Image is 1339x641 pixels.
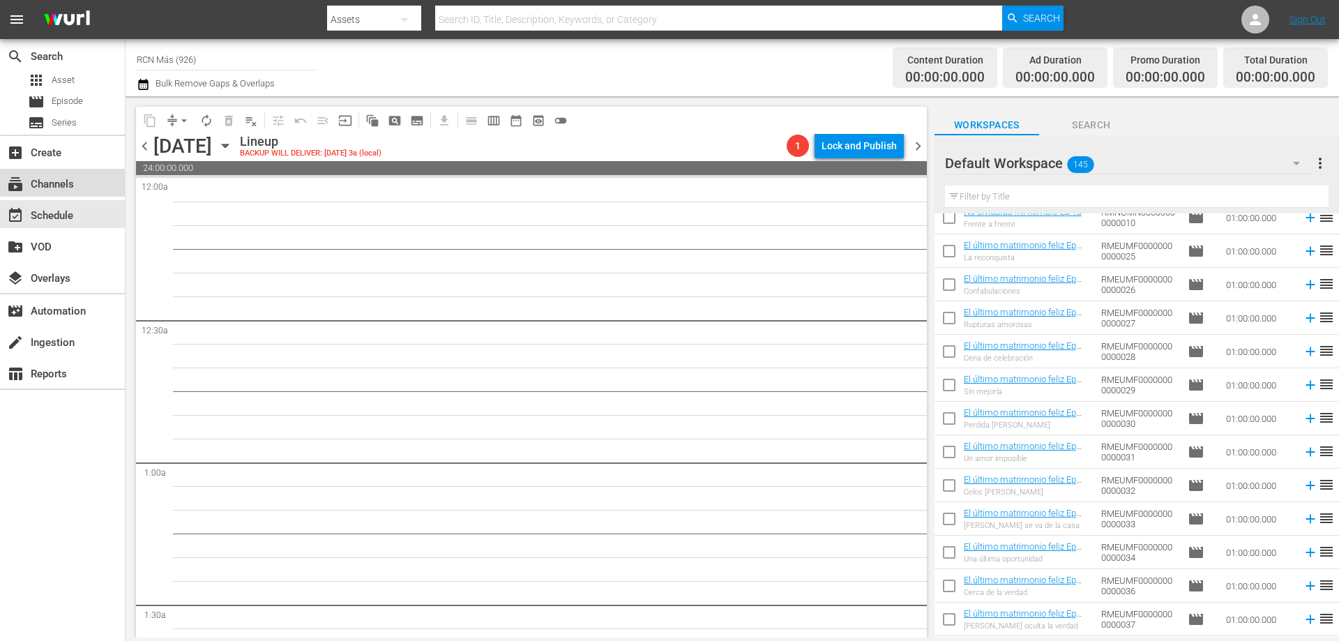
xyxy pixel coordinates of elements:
span: Episode [1188,209,1204,226]
span: Episode [1188,444,1204,460]
td: RMEUMF00000000000032 [1096,469,1182,502]
span: movie [28,93,45,110]
span: reorder [1318,610,1335,627]
span: Episode [1188,377,1204,393]
span: 00:00:00.000 [1126,70,1205,86]
span: Series [52,116,77,130]
div: Default Workspace [945,144,1313,183]
span: Refresh All Search Blocks [356,107,384,134]
td: 01:00:00.000 [1220,469,1297,502]
button: more_vert [1312,146,1329,180]
td: 01:00:00.000 [1220,268,1297,301]
span: add_box [7,144,24,161]
span: Episode [1188,310,1204,326]
div: Un amor imposible [964,454,1090,463]
svg: Add to Schedule [1303,444,1318,460]
a: El último matrimonio feliz Ep 027 [964,307,1082,328]
a: El último matrimonio feliz Ep 031 [964,441,1082,462]
span: Episode [1188,511,1204,527]
td: RMEUMF00000000000034 [1096,536,1182,569]
div: Promo Duration [1126,50,1205,70]
svg: Add to Schedule [1303,578,1318,594]
span: Workspaces [935,116,1039,134]
span: reorder [1318,577,1335,594]
span: Asset [52,73,75,87]
div: Sin mejoría [964,387,1090,396]
span: Episode [1188,578,1204,594]
td: 01:00:00.000 [1220,536,1297,569]
div: Ad Duration [1015,50,1095,70]
div: Confabulaciones [964,287,1090,296]
span: Search [1023,6,1060,31]
div: [PERSON_NAME] se va de la casa [964,521,1090,530]
span: apps [28,72,45,89]
span: subtitles_outlined [410,114,424,128]
span: reorder [1318,476,1335,493]
div: Cena de celebración [964,354,1090,363]
span: 145 [1067,150,1094,179]
span: Overlays [7,270,24,287]
span: 00:00:00.000 [1236,70,1315,86]
td: 01:00:00.000 [1220,569,1297,603]
span: Copy Lineup [139,110,161,132]
span: Day Calendar View [455,107,483,134]
div: Celos [PERSON_NAME] [964,488,1090,497]
span: Episode [1188,343,1204,360]
a: El último matrimonio feliz Ep 028 [964,340,1082,361]
span: chevron_right [909,137,927,155]
svg: Add to Schedule [1303,545,1318,560]
div: Cerca de la verdad [964,588,1090,597]
a: El último matrimonio feliz Ep 037 [964,608,1082,629]
span: Fill episodes with ad slates [312,110,334,132]
span: reorder [1318,342,1335,359]
span: Search [1039,116,1144,134]
span: Bulk Remove Gaps & Overlaps [153,78,275,89]
td: 01:00:00.000 [1220,201,1297,234]
a: El último matrimonio feliz Ep 036 [964,575,1082,596]
a: El último matrimonio feliz Ep 034 [964,541,1082,562]
span: Episode [52,94,83,108]
svg: Add to Schedule [1303,277,1318,292]
a: Sign Out [1289,14,1326,25]
td: RMEUMF00000000000026 [1096,268,1182,301]
span: Update Metadata from Key Asset [334,110,356,132]
span: input [338,114,352,128]
td: RMEUMF00000000000033 [1096,502,1182,536]
span: Week Calendar View [483,110,505,132]
span: 1 [787,140,809,151]
span: Create Series Block [406,110,428,132]
span: more_vert [1312,155,1329,172]
span: reorder [1318,242,1335,259]
td: 01:00:00.000 [1220,234,1297,268]
a: El último matrimonio feliz Ep 026 [964,273,1082,294]
span: Episode [1188,611,1204,628]
span: autorenew_outlined [199,114,213,128]
td: RMEUMF00000000000027 [1096,301,1182,335]
span: Month Calendar View [505,110,527,132]
span: pageview_outlined [388,114,402,128]
span: reorder [1318,276,1335,292]
svg: Add to Schedule [1303,478,1318,493]
div: BACKUP WILL DELIVER: [DATE] 3a (local) [240,149,381,158]
span: Episode [1188,276,1204,293]
span: menu [8,11,25,28]
span: 24 hours Lineup View is OFF [550,110,572,132]
span: Episode [1188,243,1204,259]
svg: Add to Schedule [1303,310,1318,326]
span: reorder [1318,443,1335,460]
svg: Add to Schedule [1303,511,1318,527]
span: Episode [1188,544,1204,561]
button: Search [1002,6,1064,31]
svg: Add to Schedule [1303,243,1318,259]
span: Schedule [7,207,24,224]
span: Download as CSV [428,107,455,134]
span: preview_outlined [531,114,545,128]
span: 00:00:00.000 [1015,70,1095,86]
span: create_new_folder [7,239,24,255]
span: Revert to Primary Episode [289,110,312,132]
div: Lock and Publish [822,133,897,158]
span: 24:00:00.000 [136,161,927,175]
svg: Add to Schedule [1303,210,1318,225]
td: RMEUMF00000000000031 [1096,435,1182,469]
span: View Backup [527,110,550,132]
